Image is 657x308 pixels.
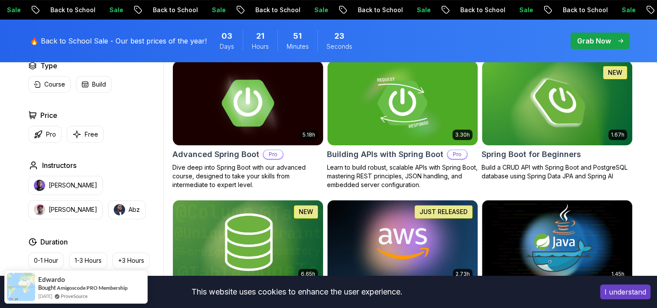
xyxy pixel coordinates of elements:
p: Grab Now [577,36,611,46]
p: Back to School [43,6,102,14]
span: Bought [38,284,56,291]
p: Abz [129,205,140,214]
p: NEW [299,208,313,216]
p: Learn to build robust, scalable APIs with Spring Boot, mastering REST principles, JSON handling, ... [327,163,478,189]
p: Back to School [145,6,205,14]
p: 5.18h [303,131,315,138]
p: Build [92,80,106,89]
img: Spring Data JPA card [173,200,323,285]
button: Pro [28,126,62,143]
button: Accept cookies [600,285,650,299]
p: 1.67h [611,131,624,138]
p: 1.45h [611,271,624,278]
span: Days [220,42,234,51]
img: instructor img [34,180,45,191]
p: Build a CRUD API with Spring Boot and PostgreSQL database using Spring Data JPA and Spring AI [482,163,633,181]
p: Free [85,130,98,139]
img: provesource social proof notification image [7,273,35,301]
span: Hours [252,42,269,51]
img: instructor img [114,204,125,215]
button: instructor imgAbz [108,200,145,219]
p: 1-3 Hours [75,256,102,265]
h2: Advanced Spring Boot [172,148,259,161]
span: 51 Minutes [293,30,302,42]
img: instructor img [34,204,45,215]
p: [PERSON_NAME] [49,181,97,190]
a: Advanced Spring Boot card5.18hAdvanced Spring BootProDive deep into Spring Boot with our advanced... [172,60,324,189]
h2: Price [40,110,57,121]
button: 1-3 Hours [69,252,107,269]
p: Pro [448,150,467,159]
span: 23 Seconds [334,30,344,42]
p: Sale [512,6,540,14]
p: 🔥 Back to School Sale - Our best prices of the year! [30,36,207,46]
p: Sale [614,6,642,14]
h2: Duration [40,237,68,247]
p: +3 Hours [118,256,144,265]
p: Sale [409,6,437,14]
button: Course [28,76,71,93]
h2: Instructors [42,160,76,171]
a: ProveSource [61,292,88,300]
span: Edwardo [38,276,65,283]
img: Docker for Java Developers card [482,200,632,285]
p: Back to School [555,6,614,14]
span: 3 Days [221,30,232,42]
a: Building APIs with Spring Boot card3.30hBuilding APIs with Spring BootProLearn to build robust, s... [327,60,478,189]
p: Sale [307,6,335,14]
p: NEW [608,68,622,77]
img: Advanced Spring Boot card [169,59,327,147]
h2: Spring Boot for Beginners [482,148,581,161]
p: Sale [102,6,130,14]
p: Back to School [248,6,307,14]
span: [DATE] [38,292,52,300]
button: +3 Hours [112,252,150,269]
span: Minutes [287,42,309,51]
p: Course [44,80,65,89]
div: This website uses cookies to enhance the user experience. [7,282,587,301]
p: Back to School [350,6,409,14]
img: AWS for Developers card [327,200,478,285]
button: instructor img[PERSON_NAME] [28,176,103,195]
button: instructor img[PERSON_NAME] [28,200,103,219]
h2: Type [40,60,57,71]
p: Pro [264,150,283,159]
span: 21 Hours [256,30,264,42]
p: [PERSON_NAME] [49,205,97,214]
p: 6.65h [301,271,315,278]
p: Sale [205,6,232,14]
p: Dive deep into Spring Boot with our advanced course, designed to take your skills from intermedia... [172,163,324,189]
span: Seconds [327,42,352,51]
img: Spring Boot for Beginners card [482,61,632,145]
p: 2.73h [456,271,470,278]
img: Building APIs with Spring Boot card [327,61,478,145]
button: 0-1 Hour [28,252,64,269]
p: 0-1 Hour [34,256,58,265]
p: Back to School [453,6,512,14]
button: Build [76,76,112,93]
p: 3.30h [455,131,470,138]
button: Free [67,126,104,143]
p: Pro [46,130,56,139]
h2: Building APIs with Spring Boot [327,148,443,161]
a: Amigoscode PRO Membership [57,285,128,291]
p: JUST RELEASED [419,208,468,216]
a: Spring Boot for Beginners card1.67hNEWSpring Boot for BeginnersBuild a CRUD API with Spring Boot ... [482,60,633,181]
